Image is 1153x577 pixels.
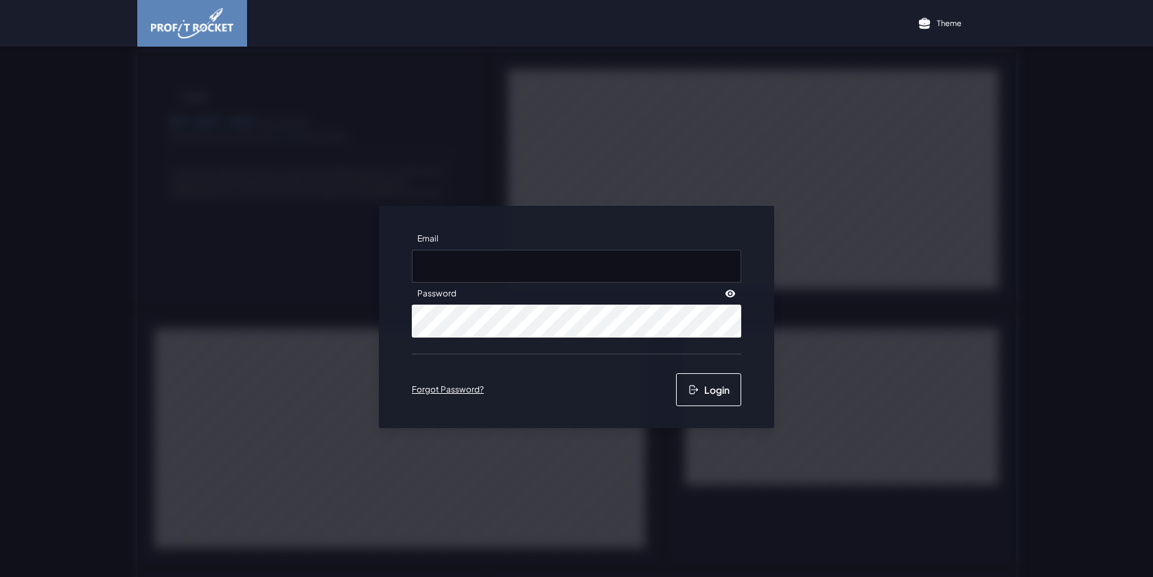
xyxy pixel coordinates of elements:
a: Forgot Password? [412,384,484,395]
p: Theme [937,18,962,28]
button: Login [676,373,741,406]
label: Password [412,283,462,305]
img: image [151,8,233,38]
label: Email [412,228,444,250]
